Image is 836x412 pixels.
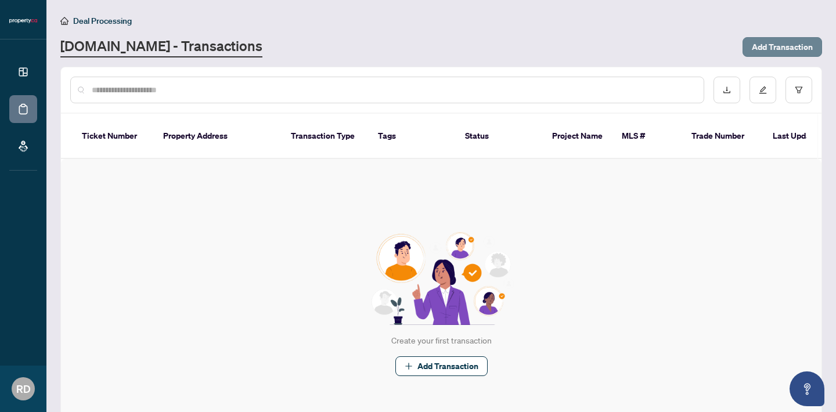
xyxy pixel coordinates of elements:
[60,37,262,57] a: [DOMAIN_NAME] - Transactions
[60,17,69,25] span: home
[9,17,37,24] img: logo
[16,381,31,397] span: RD
[73,16,132,26] span: Deal Processing
[366,232,516,325] img: Null State Icon
[749,77,776,103] button: edit
[795,86,803,94] span: filter
[682,114,763,159] th: Trade Number
[395,356,488,376] button: Add Transaction
[752,38,813,56] span: Add Transaction
[154,114,282,159] th: Property Address
[723,86,731,94] span: download
[543,114,612,159] th: Project Name
[405,362,413,370] span: plus
[612,114,682,159] th: MLS #
[714,77,740,103] button: download
[369,114,456,159] th: Tags
[282,114,369,159] th: Transaction Type
[785,77,812,103] button: filter
[391,334,492,347] div: Create your first transaction
[73,114,154,159] th: Ticket Number
[759,86,767,94] span: edit
[417,357,478,375] span: Add Transaction
[456,114,543,159] th: Status
[743,37,822,57] button: Add Transaction
[790,371,824,406] button: Open asap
